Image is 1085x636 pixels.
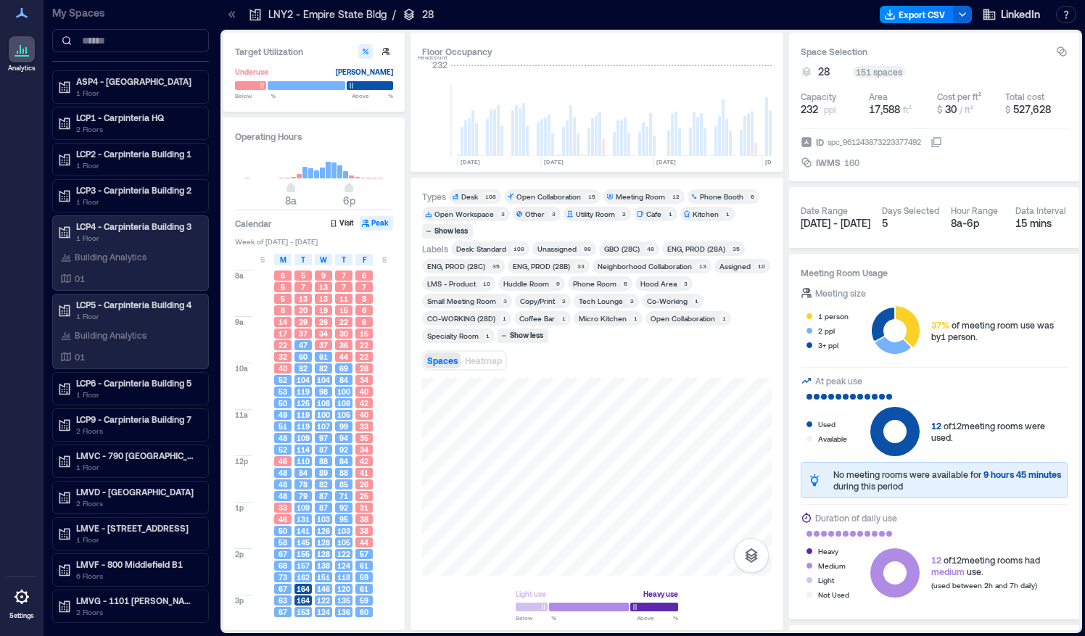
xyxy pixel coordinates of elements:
[581,244,593,253] div: 98
[75,251,147,263] p: Building Analytics
[319,445,328,455] span: 87
[498,329,548,343] button: Show less
[299,363,308,373] span: 82
[297,387,310,397] span: 119
[931,420,1068,443] div: of 12 meeting rooms were used.
[279,456,287,466] span: 46
[511,244,527,253] div: 108
[299,317,308,327] span: 29
[937,104,942,115] span: $
[299,352,308,362] span: 60
[339,468,348,478] span: 88
[339,317,348,327] span: 22
[424,352,461,368] button: Spaces
[319,491,328,501] span: 87
[76,389,198,400] p: 1 Floor
[801,102,863,117] button: 232 ppl
[1015,216,1068,231] div: 15 mins
[525,209,545,219] div: Other
[500,314,508,323] div: 1
[339,340,348,350] span: 36
[434,209,494,219] div: Open Workspace
[723,210,732,218] div: 1
[299,329,308,339] span: 37
[360,363,368,373] span: 28
[75,329,147,341] p: Building Analytics
[360,503,368,513] span: 31
[696,262,709,270] div: 13
[815,286,866,300] div: Meeting size
[279,352,287,362] span: 32
[490,262,502,270] div: 35
[76,196,198,207] p: 1 Floor
[1001,7,1040,22] span: LinkedIn
[279,340,287,350] span: 22
[76,497,198,509] p: 2 Floors
[235,410,248,420] span: 11a
[818,338,838,352] div: 3+ ppl
[319,294,328,304] span: 13
[319,456,328,466] span: 88
[844,155,942,170] button: 160
[503,278,549,289] div: Huddle Room
[235,270,244,281] span: 8a
[382,254,387,265] span: S
[508,329,545,342] div: Show less
[76,425,198,437] p: 2 Floors
[516,191,581,202] div: Open Collaboration
[627,297,636,305] div: 2
[76,148,198,160] p: LCP2 - Carpinteria Building 1
[360,421,368,431] span: 33
[4,579,39,624] a: Settings
[498,210,507,218] div: 3
[76,534,198,545] p: 1 Floor
[816,155,841,170] span: IWMS
[801,217,870,229] span: [DATE] - [DATE]
[360,216,393,231] button: Peak
[339,445,348,455] span: 92
[76,75,198,87] p: ASP4 - [GEOGRAPHIC_DATA]
[559,314,568,323] div: 1
[339,479,348,490] span: 85
[76,112,198,123] p: LCP1 - Carpinteria HQ
[640,278,677,289] div: Hood Area
[666,210,674,218] div: 1
[339,329,348,339] span: 30
[719,314,728,323] div: 1
[76,299,198,310] p: LCP5 - Carpinteria Building 4
[360,398,368,408] span: 42
[422,7,434,22] p: 28
[235,236,393,247] span: Week of [DATE] - [DATE]
[297,375,310,385] span: 104
[339,294,348,304] span: 11
[342,270,346,281] span: 7
[882,216,939,231] div: 5
[1005,91,1044,102] div: Total cost
[279,317,287,327] span: 14
[951,216,1004,231] div: 8a - 6p
[339,352,348,362] span: 44
[360,433,368,443] span: 35
[937,91,981,102] div: Cost per ft²
[360,468,368,478] span: 41
[765,158,785,165] text: [DATE]
[299,468,308,478] span: 84
[235,216,272,231] h3: Calendar
[279,468,287,478] span: 48
[279,375,287,385] span: 52
[815,511,897,525] div: Duration of daily use
[297,410,310,420] span: 119
[339,491,348,501] span: 71
[235,91,276,100] span: Below %
[319,305,328,315] span: 19
[801,91,836,102] div: Capacity
[342,254,346,265] span: T
[818,431,847,446] div: Available
[818,309,849,323] div: 1 person
[619,210,628,218] div: 2
[319,387,328,397] span: 98
[352,91,393,100] span: Above %
[75,273,85,284] p: 01
[482,192,498,201] div: 108
[579,296,623,306] div: Tech Lounge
